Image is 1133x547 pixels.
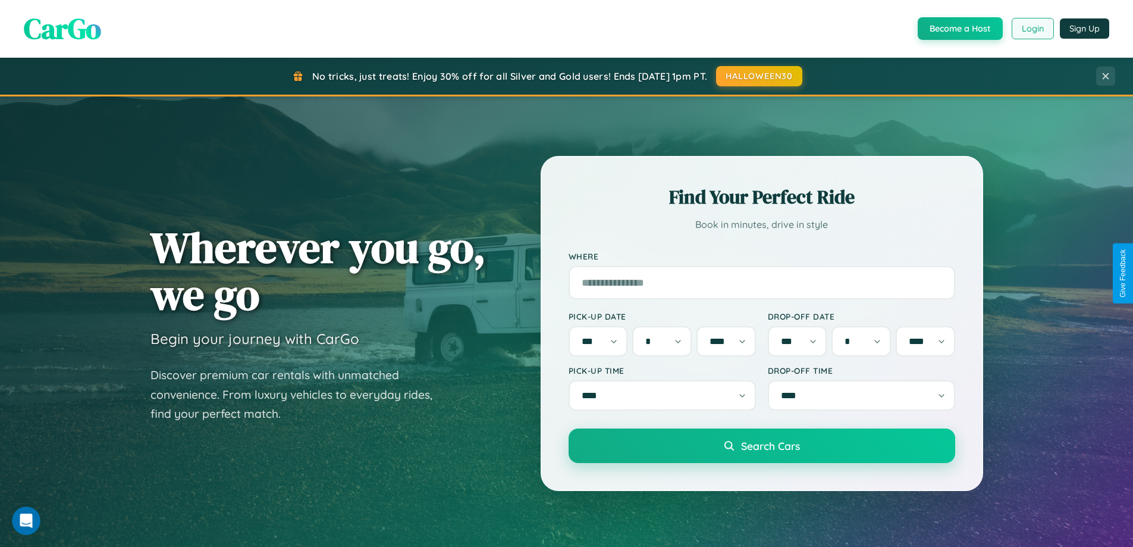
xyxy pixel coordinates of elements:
[569,311,756,321] label: Pick-up Date
[768,311,955,321] label: Drop-off Date
[569,429,955,463] button: Search Cars
[1119,249,1127,298] div: Give Feedback
[569,365,756,376] label: Pick-up Time
[569,216,955,233] p: Book in minutes, drive in style
[150,330,359,348] h3: Begin your journey with CarGo
[569,251,955,261] label: Where
[569,184,955,210] h2: Find Your Perfect Ride
[150,224,486,318] h1: Wherever you go, we go
[768,365,955,376] label: Drop-off Time
[24,9,101,48] span: CarGo
[1012,18,1054,39] button: Login
[741,439,800,452] span: Search Cars
[918,17,1003,40] button: Become a Host
[12,507,40,535] iframe: Intercom live chat
[312,70,707,82] span: No tricks, just treats! Enjoy 30% off for all Silver and Gold users! Ends [DATE] 1pm PT.
[150,365,448,424] p: Discover premium car rentals with unmatched convenience. From luxury vehicles to everyday rides, ...
[716,66,802,86] button: HALLOWEEN30
[1060,18,1109,39] button: Sign Up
